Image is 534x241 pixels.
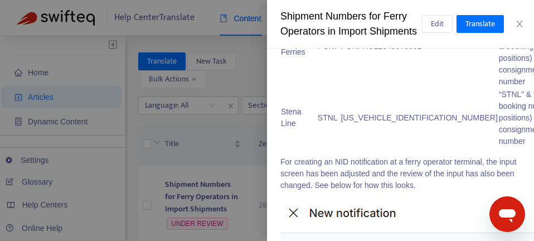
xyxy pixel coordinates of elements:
button: Translate [457,15,504,33]
button: Close [512,19,527,30]
span: close [515,20,524,28]
td: Stena Line [280,88,317,148]
button: Edit [422,15,453,33]
div: Shipment Numbers for Ferry Operators in Import Shipments [280,9,422,39]
span: Translate [465,18,495,30]
span: Edit [431,18,444,30]
p: For creating an NID notification at a ferry operator terminal, the input screen has been adjusted... [280,156,521,191]
td: STNL [317,88,341,148]
iframe: Button to launch messaging window [489,196,525,232]
td: [US_VEHICLE_IDENTIFICATION_NUMBER] [340,88,498,148]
